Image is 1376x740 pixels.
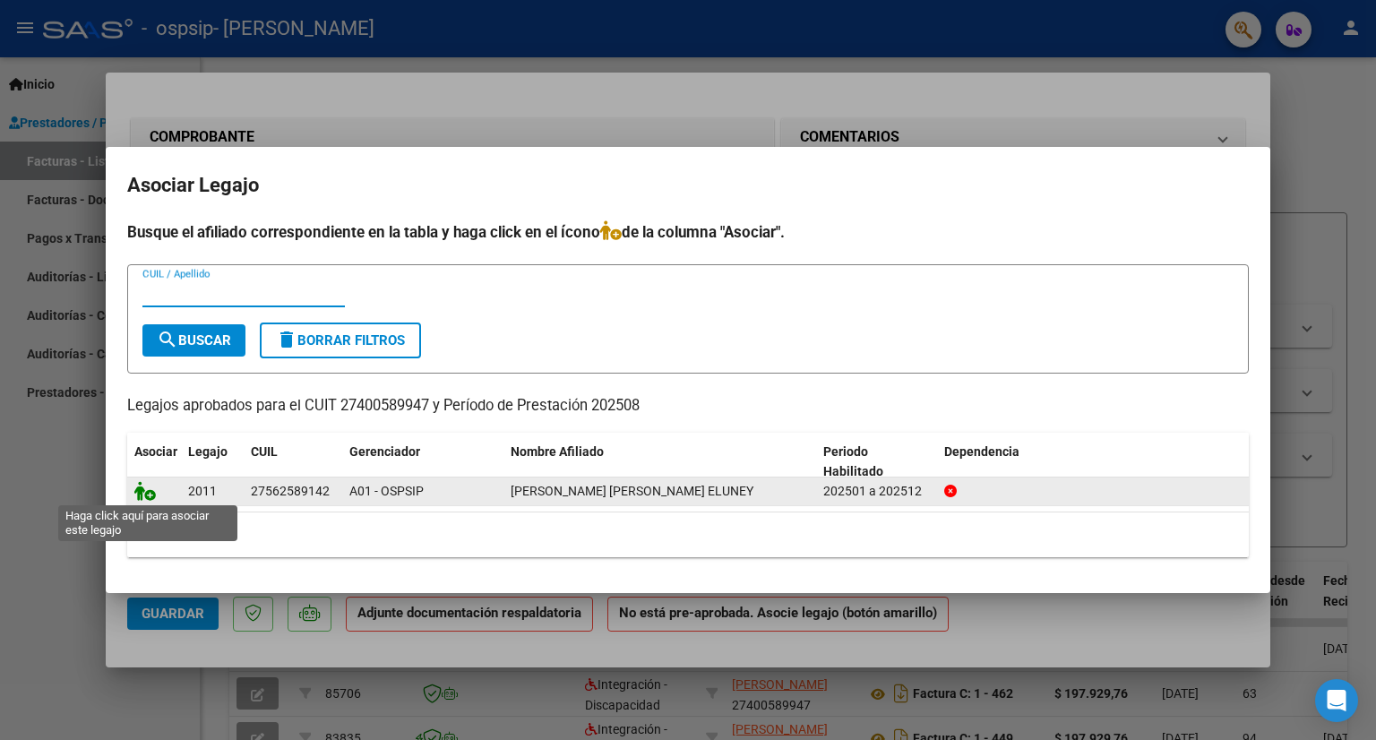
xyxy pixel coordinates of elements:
span: Gerenciador [349,444,420,459]
h2: Asociar Legajo [127,168,1249,202]
span: Dependencia [944,444,1019,459]
span: CUIL [251,444,278,459]
span: Borrar Filtros [276,332,405,348]
datatable-header-cell: CUIL [244,433,342,492]
span: A01 - OSPSIP [349,484,424,498]
button: Buscar [142,324,245,357]
datatable-header-cell: Legajo [181,433,244,492]
datatable-header-cell: Nombre Afiliado [503,433,816,492]
datatable-header-cell: Dependencia [937,433,1250,492]
div: 202501 a 202512 [823,481,930,502]
datatable-header-cell: Asociar [127,433,181,492]
span: Nombre Afiliado [511,444,604,459]
datatable-header-cell: Gerenciador [342,433,503,492]
div: Open Intercom Messenger [1315,679,1358,722]
div: 1 registros [127,512,1249,557]
h4: Busque el afiliado correspondiente en la tabla y haga click en el ícono de la columna "Asociar". [127,220,1249,244]
mat-icon: search [157,329,178,350]
datatable-header-cell: Periodo Habilitado [816,433,937,492]
span: Buscar [157,332,231,348]
span: VARGAS ESPINOZA THAIS ELUNEY [511,484,753,498]
div: 27562589142 [251,481,330,502]
span: Legajo [188,444,228,459]
span: Periodo Habilitado [823,444,883,479]
p: Legajos aprobados para el CUIT 27400589947 y Período de Prestación 202508 [127,395,1249,417]
mat-icon: delete [276,329,297,350]
span: 2011 [188,484,217,498]
button: Borrar Filtros [260,323,421,358]
span: Asociar [134,444,177,459]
